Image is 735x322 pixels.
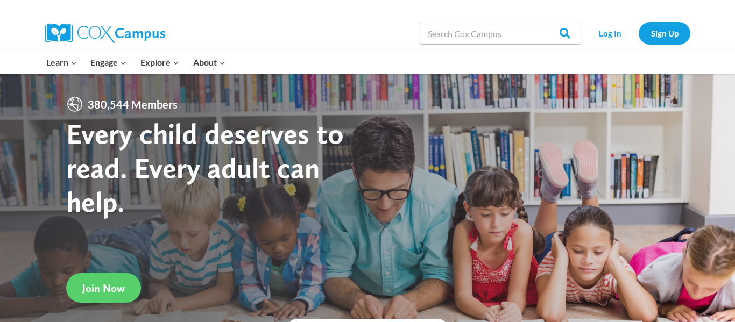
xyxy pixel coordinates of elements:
a: Join Now [66,273,141,303]
span: Engage [90,55,126,69]
span: About [193,55,225,69]
strong: Every child deserves to read. Every adult can help. [66,116,344,219]
span: Explore [140,55,179,69]
input: Search Cox Campus [420,23,581,44]
a: Sign Up [639,22,690,44]
img: Cox Campus [45,24,165,43]
span: Join Now [82,282,125,295]
nav: Primary Navigation [39,51,232,74]
span: Learn [46,55,77,69]
span: 380,544 Members [83,96,182,113]
a: Log In [586,22,633,44]
nav: Secondary Navigation [586,22,690,44]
